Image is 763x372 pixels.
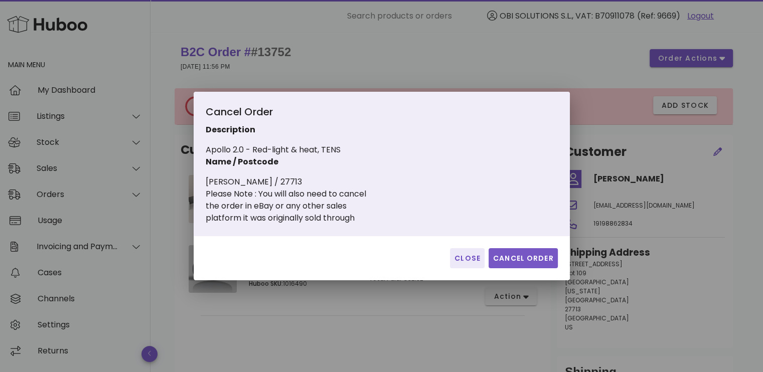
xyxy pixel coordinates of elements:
span: Close [454,253,481,264]
p: Description [206,124,431,136]
div: Apollo 2.0 - Red-light & heat, TENS [PERSON_NAME] / 27713 [206,104,431,224]
span: Cancel Order [493,253,554,264]
div: Cancel Order [206,104,431,124]
div: Please Note : You will also need to cancel the order in eBay or any other sales platform it was o... [206,188,431,224]
p: Name / Postcode [206,156,431,168]
button: Close [450,248,485,268]
button: Cancel Order [489,248,558,268]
